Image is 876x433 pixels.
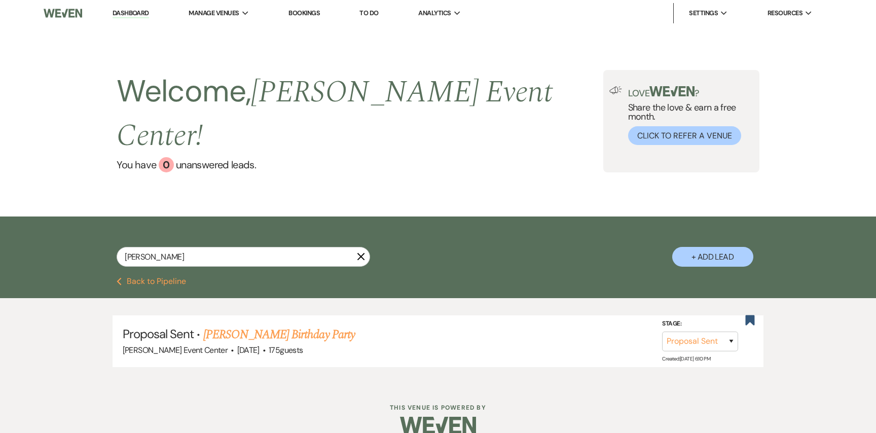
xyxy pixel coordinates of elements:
[622,86,753,145] div: Share the love & earn a free month.
[117,247,370,267] input: Search by name, event date, email address or phone number
[288,9,320,17] a: Bookings
[269,345,303,355] span: 175 guests
[44,3,82,24] img: Weven Logo
[359,9,378,17] a: To Do
[117,69,552,159] span: [PERSON_NAME] Event Center !
[159,157,174,172] div: 0
[123,326,194,342] span: Proposal Sent
[418,8,451,18] span: Analytics
[203,326,355,344] a: [PERSON_NAME] Birthday Party
[113,9,149,18] a: Dashboard
[117,277,186,285] button: Back to Pipeline
[628,86,753,98] p: Love ?
[662,355,710,362] span: Created: [DATE] 6:10 PM
[117,157,603,172] a: You have 0 unanswered leads.
[123,345,228,355] span: [PERSON_NAME] Event Center
[189,8,239,18] span: Manage Venues
[689,8,718,18] span: Settings
[768,8,802,18] span: Resources
[628,126,741,145] button: Click to Refer a Venue
[117,70,603,157] h2: Welcome,
[672,247,753,267] button: + Add Lead
[662,318,738,330] label: Stage:
[609,86,622,94] img: loud-speaker-illustration.svg
[649,86,695,96] img: weven-logo-green.svg
[237,345,260,355] span: [DATE]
